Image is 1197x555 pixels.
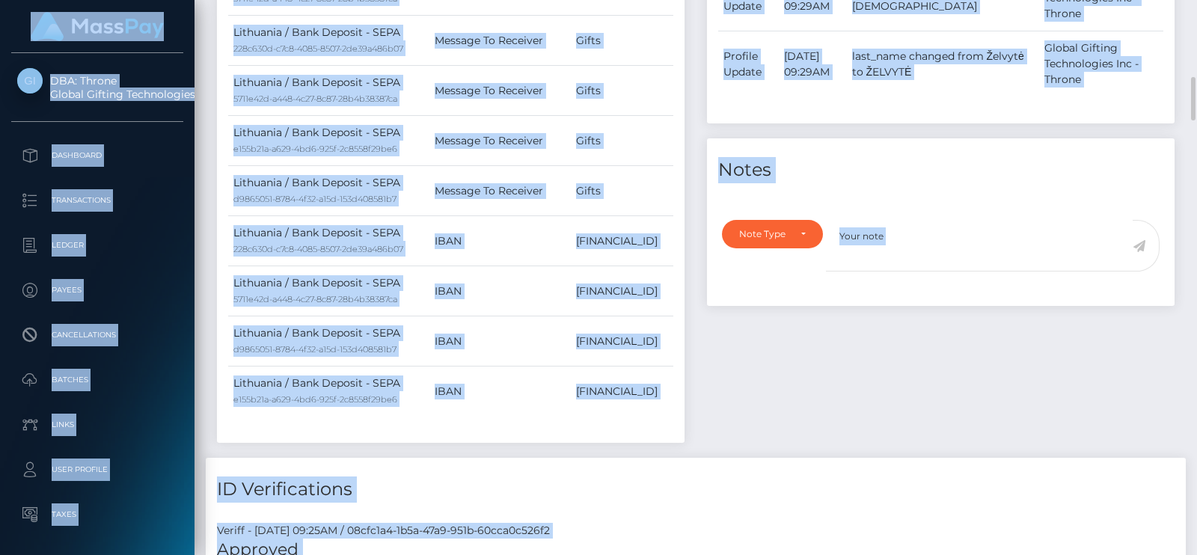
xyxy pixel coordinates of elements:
td: Lithuania / Bank Deposit - SEPA [228,116,429,166]
button: Note Type [722,220,823,248]
p: Cancellations [17,324,177,346]
img: MassPay Logo [31,12,164,41]
a: User Profile [11,451,183,488]
td: Global Gifting Technologies Inc - Throne [1039,31,1163,97]
p: Dashboard [17,144,177,167]
p: Links [17,414,177,436]
td: Message To Receiver [429,66,571,116]
p: Ledger [17,234,177,257]
h4: ID Verifications [217,476,1175,503]
a: Batches [11,361,183,399]
small: d9865051-8784-4f32-a15d-153d408581b7 [233,344,397,355]
small: 5711e42d-a448-4c27-8c87-28b4b38387ca [233,93,397,104]
td: Gifts [571,16,673,66]
td: IBAN [429,367,571,417]
small: 228c630d-c7c8-4085-8507-2de39a486b07 [233,43,403,54]
td: Lithuania / Bank Deposit - SEPA [228,166,429,216]
td: [FINANCIAL_ID] [571,216,673,266]
a: Links [11,406,183,444]
td: Lithuania / Bank Deposit - SEPA [228,16,429,66]
p: Transactions [17,189,177,212]
td: Lithuania / Bank Deposit - SEPA [228,367,429,417]
td: IBAN [429,266,571,316]
img: Global Gifting Technologies Inc [17,68,43,93]
td: last_name changed from Želvytė to ŽELVYTĖ [847,31,1039,97]
p: Payees [17,279,177,301]
td: [DATE] 09:29AM [779,31,847,97]
td: Gifts [571,166,673,216]
p: Taxes [17,503,177,526]
small: e155b21a-a629-4bd6-925f-2c8558f29be6 [233,144,397,154]
td: IBAN [429,216,571,266]
td: Message To Receiver [429,16,571,66]
small: 228c630d-c7c8-4085-8507-2de39a486b07 [233,244,403,254]
p: User Profile [17,459,177,481]
td: Lithuania / Bank Deposit - SEPA [228,66,429,116]
td: Gifts [571,116,673,166]
span: DBA: Throne Global Gifting Technologies Inc [11,74,183,101]
a: Transactions [11,182,183,219]
a: Taxes [11,496,183,533]
td: Lithuania / Bank Deposit - SEPA [228,316,429,367]
a: Dashboard [11,137,183,174]
p: Batches [17,369,177,391]
td: [FINANCIAL_ID] [571,367,673,417]
td: Profile Update [718,31,779,97]
td: IBAN [429,316,571,367]
div: Note Type [739,228,789,240]
a: Ledger [11,227,183,264]
td: Message To Receiver [429,116,571,166]
td: Message To Receiver [429,166,571,216]
small: d9865051-8784-4f32-a15d-153d408581b7 [233,194,397,204]
td: [FINANCIAL_ID] [571,266,673,316]
a: Payees [11,272,183,309]
a: Cancellations [11,316,183,354]
td: Gifts [571,66,673,116]
td: [FINANCIAL_ID] [571,316,673,367]
small: 5711e42d-a448-4c27-8c87-28b4b38387ca [233,294,397,304]
td: Lithuania / Bank Deposit - SEPA [228,266,429,316]
h4: Notes [718,157,1163,183]
td: Lithuania / Bank Deposit - SEPA [228,216,429,266]
div: Veriff - [DATE] 09:25AM / 08cfc1a4-1b5a-47a9-951b-60cca0c526f2 [206,523,1186,539]
small: e155b21a-a629-4bd6-925f-2c8558f29be6 [233,394,397,405]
